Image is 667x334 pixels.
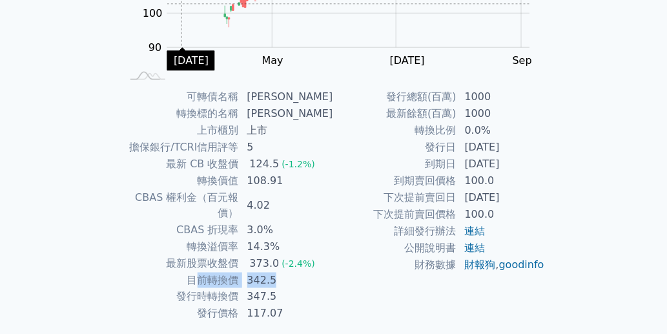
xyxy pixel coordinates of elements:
td: [DATE] [457,189,546,206]
td: 下次提前賣回日 [334,189,457,206]
td: 最新 CB 收盤價 [122,156,240,172]
td: 發行總額(百萬) [334,89,457,105]
td: 100.0 [457,172,546,189]
td: 上市櫃別 [122,122,240,139]
td: [DATE] [457,156,546,172]
a: 財報狗 [465,258,496,271]
td: 347.5 [240,289,334,306]
tspan: 90 [149,41,161,54]
td: 公開說明書 [334,240,457,256]
td: 3.0% [240,222,334,238]
td: 1000 [457,105,546,122]
tspan: 100 [143,7,163,19]
td: 100.0 [457,206,546,223]
td: [DATE] [457,139,546,156]
div: 373.0 [247,256,282,271]
td: 5 [240,139,334,156]
td: 14.3% [240,238,334,255]
td: 發行價格 [122,306,240,322]
td: 財務數據 [334,256,457,273]
span: (-2.4%) [282,258,315,269]
td: CBAS 折現率 [122,222,240,238]
span: (-1.2%) [282,159,315,169]
tspan: Sep [513,54,532,67]
td: 117.07 [240,306,334,322]
td: 到期賣回價格 [334,172,457,189]
td: 發行日 [334,139,457,156]
a: 連結 [465,225,486,237]
td: 轉換溢價率 [122,238,240,255]
td: 最新股票收盤價 [122,255,240,272]
td: , [457,256,546,273]
td: 目前轉換價 [122,272,240,289]
td: CBAS 權利金（百元報價） [122,189,240,222]
td: 轉換價值 [122,172,240,189]
a: 連結 [465,242,486,254]
td: 0.0% [457,122,546,139]
td: 4.02 [240,189,334,222]
td: 最新餘額(百萬) [334,105,457,122]
td: 上市 [240,122,334,139]
tspan: [DATE] [390,54,425,67]
td: 可轉債名稱 [122,89,240,105]
td: 詳細發行辦法 [334,223,457,240]
td: [PERSON_NAME] [240,105,334,122]
td: 下次提前賣回價格 [334,206,457,223]
td: 342.5 [240,272,334,289]
a: goodinfo [499,258,544,271]
td: 轉換比例 [334,122,457,139]
td: 轉換標的名稱 [122,105,240,122]
td: 發行時轉換價 [122,289,240,306]
td: 1000 [457,89,546,105]
td: 到期日 [334,156,457,172]
td: 108.91 [240,172,334,189]
td: [PERSON_NAME] [240,89,334,105]
div: 124.5 [247,156,282,172]
tspan: May [262,54,283,67]
td: 擔保銀行/TCRI信用評等 [122,139,240,156]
